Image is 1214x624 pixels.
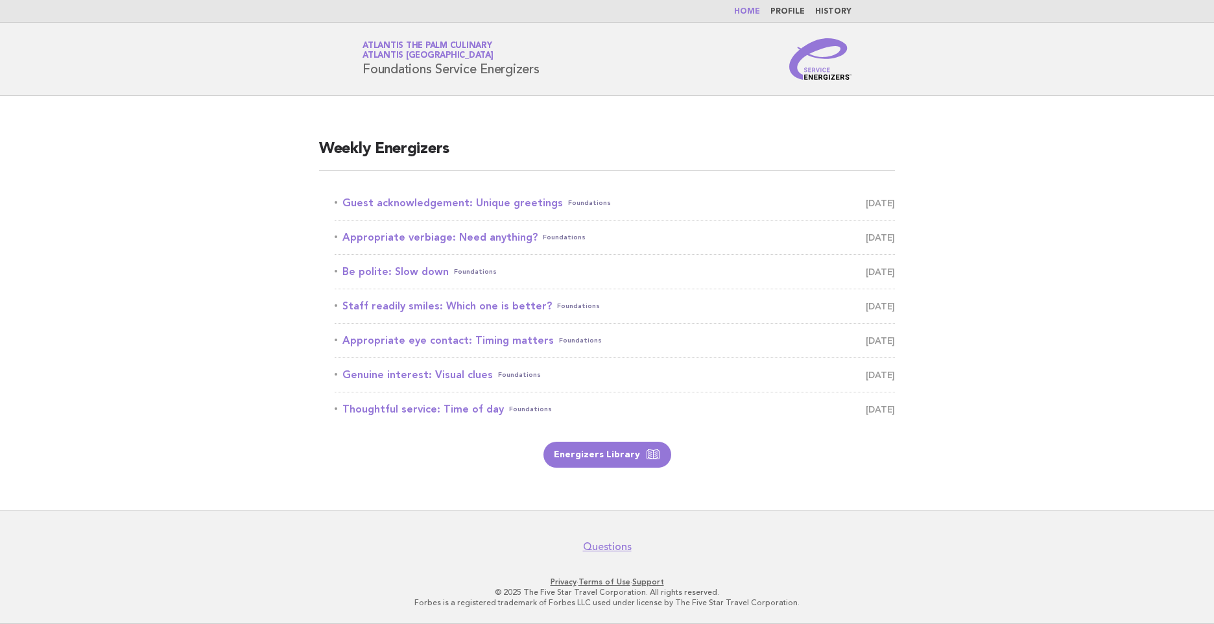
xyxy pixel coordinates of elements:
p: © 2025 The Five Star Travel Corporation. All rights reserved. [210,587,1004,597]
span: [DATE] [866,228,895,246]
a: History [815,8,851,16]
span: Foundations [498,366,541,384]
span: [DATE] [866,400,895,418]
a: Thoughtful service: Time of dayFoundations [DATE] [335,400,895,418]
span: Atlantis [GEOGRAPHIC_DATA] [363,52,494,60]
span: [DATE] [866,194,895,212]
span: [DATE] [866,263,895,281]
a: Guest acknowledgement: Unique greetingsFoundations [DATE] [335,194,895,212]
p: Forbes is a registered trademark of Forbes LLC used under license by The Five Star Travel Corpora... [210,597,1004,608]
img: Service Energizers [789,38,851,80]
a: Appropriate eye contact: Timing mattersFoundations [DATE] [335,331,895,350]
a: Genuine interest: Visual cluesFoundations [DATE] [335,366,895,384]
a: Be polite: Slow downFoundations [DATE] [335,263,895,281]
span: Foundations [557,297,600,315]
a: Profile [770,8,805,16]
span: Foundations [509,400,552,418]
a: Energizers Library [543,442,671,468]
span: [DATE] [866,366,895,384]
p: · · [210,577,1004,587]
span: Foundations [454,263,497,281]
a: Support [632,577,664,586]
span: [DATE] [866,331,895,350]
h1: Foundations Service Energizers [363,42,540,76]
a: Atlantis The Palm CulinaryAtlantis [GEOGRAPHIC_DATA] [363,42,494,60]
a: Appropriate verbiage: Need anything?Foundations [DATE] [335,228,895,246]
span: Foundations [543,228,586,246]
a: Privacy [551,577,577,586]
a: Home [734,8,760,16]
h2: Weekly Energizers [319,139,895,171]
a: Terms of Use [578,577,630,586]
span: Foundations [568,194,611,212]
a: Questions [583,540,632,553]
span: Foundations [559,331,602,350]
a: Staff readily smiles: Which one is better?Foundations [DATE] [335,297,895,315]
span: [DATE] [866,297,895,315]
